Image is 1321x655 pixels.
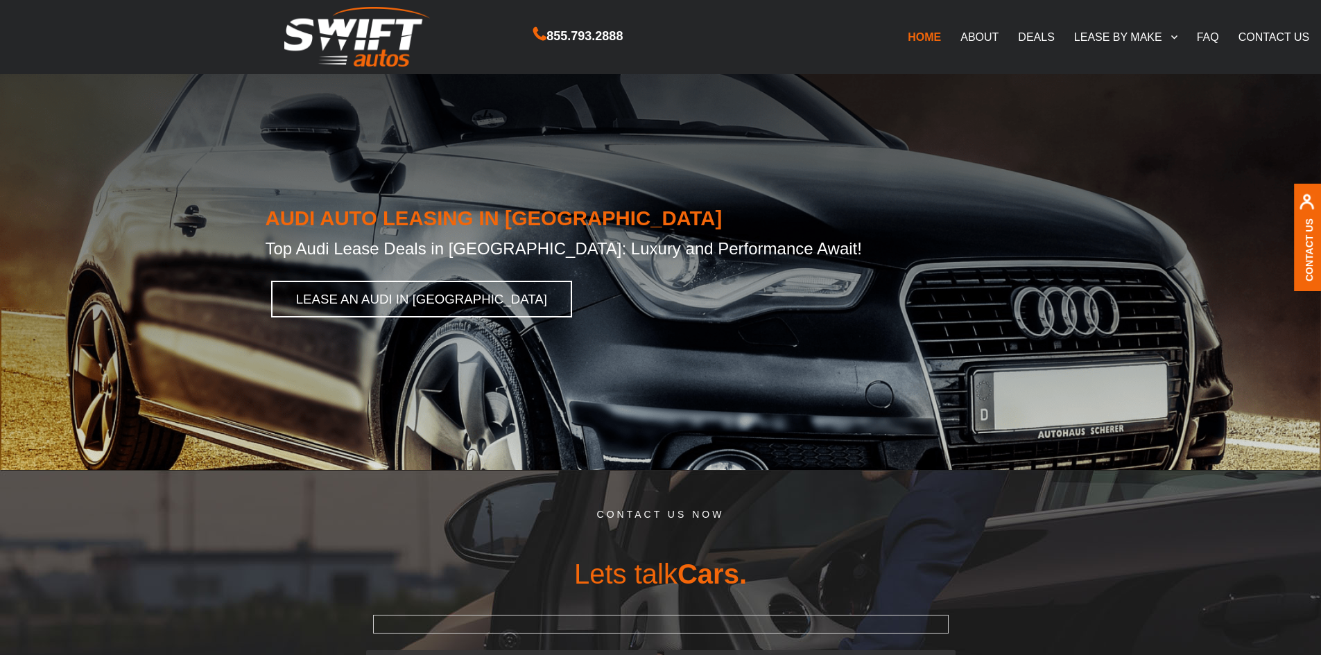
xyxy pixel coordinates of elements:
a: Contact Us [1304,218,1315,281]
a: ABOUT [951,22,1008,51]
a: LEASE BY MAKE [1064,22,1187,51]
img: Swift Autos [284,7,430,67]
span: 855.793.2888 [546,26,623,46]
span: Cars. [677,559,747,589]
a: 855.793.2888 [533,30,623,42]
img: contact us, iconuser [1299,193,1315,218]
a: HOME [898,22,951,51]
a: FAQ [1187,22,1229,51]
a: LEASE AN AUDI IN [GEOGRAPHIC_DATA] [271,281,573,317]
a: DEALS [1008,22,1064,51]
h2: Top Audi Lease Deals in [GEOGRAPHIC_DATA]: Luxury and Performance Await! [266,230,1056,259]
h5: CONTACT US NOW [13,509,1308,533]
a: CONTACT US [1229,22,1320,51]
h1: AUDI AUTO LEASING IN [GEOGRAPHIC_DATA] [266,207,1056,229]
h3: Lets talk [13,533,1308,615]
